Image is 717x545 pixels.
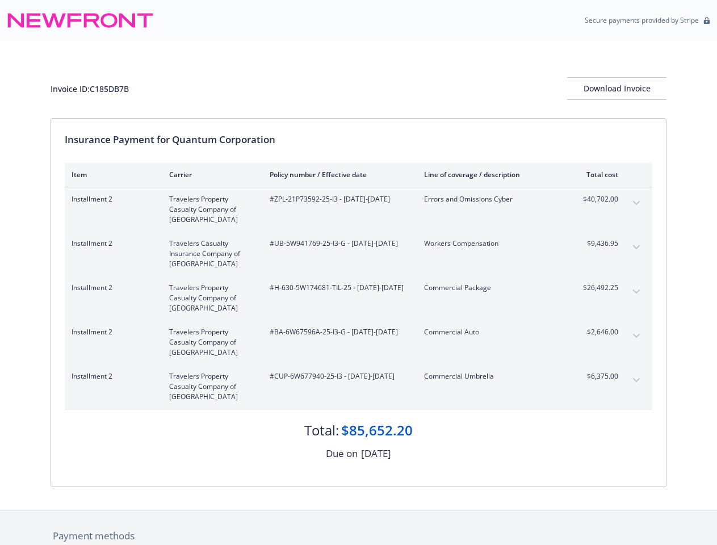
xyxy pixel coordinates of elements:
[51,83,129,95] div: Invoice ID: C185DB7B
[72,327,151,337] span: Installment 2
[576,283,618,293] span: $26,492.25
[627,238,645,257] button: expand content
[361,446,391,461] div: [DATE]
[53,529,664,543] div: Payment methods
[72,283,151,293] span: Installment 2
[424,238,557,249] span: Workers Compensation
[567,78,666,99] div: Download Invoice
[65,364,652,409] div: Installment 2Travelers Property Casualty Company of [GEOGRAPHIC_DATA]#CUP-6W677940-25-I3 - [DATE]...
[424,327,557,337] span: Commercial Auto
[576,327,618,337] span: $2,646.00
[341,421,413,440] div: $85,652.20
[576,371,618,381] span: $6,375.00
[72,170,151,179] div: Item
[169,283,251,313] span: Travelers Property Casualty Company of [GEOGRAPHIC_DATA]
[169,327,251,358] span: Travelers Property Casualty Company of [GEOGRAPHIC_DATA]
[65,232,652,276] div: Installment 2Travelers Casualty Insurance Company of [GEOGRAPHIC_DATA]#UB-5W941769-25-I3-G - [DAT...
[65,132,652,147] div: Insurance Payment for Quantum Corporation
[576,238,618,249] span: $9,436.95
[72,238,151,249] span: Installment 2
[576,170,618,179] div: Total cost
[169,238,251,269] span: Travelers Casualty Insurance Company of [GEOGRAPHIC_DATA]
[424,283,557,293] span: Commercial Package
[65,276,652,320] div: Installment 2Travelers Property Casualty Company of [GEOGRAPHIC_DATA]#H-630-5W174681-TIL-25 - [DA...
[169,194,251,225] span: Travelers Property Casualty Company of [GEOGRAPHIC_DATA]
[627,371,645,389] button: expand content
[65,320,652,364] div: Installment 2Travelers Property Casualty Company of [GEOGRAPHIC_DATA]#BA-6W67596A-25-I3-G - [DATE...
[424,371,557,381] span: Commercial Umbrella
[424,194,557,204] span: Errors and Omissions Cyber
[270,327,406,337] span: #BA-6W67596A-25-I3-G - [DATE]-[DATE]
[270,371,406,381] span: #CUP-6W677940-25-I3 - [DATE]-[DATE]
[270,283,406,293] span: #H-630-5W174681-TIL-25 - [DATE]-[DATE]
[270,238,406,249] span: #UB-5W941769-25-I3-G - [DATE]-[DATE]
[567,77,666,100] button: Download Invoice
[627,327,645,345] button: expand content
[424,170,557,179] div: Line of coverage / description
[627,194,645,212] button: expand content
[72,371,151,381] span: Installment 2
[270,194,406,204] span: #ZPL-21P73592-25-I3 - [DATE]-[DATE]
[169,371,251,402] span: Travelers Property Casualty Company of [GEOGRAPHIC_DATA]
[304,421,339,440] div: Total:
[585,15,699,25] p: Secure payments provided by Stripe
[627,283,645,301] button: expand content
[72,194,151,204] span: Installment 2
[169,170,251,179] div: Carrier
[270,170,406,179] div: Policy number / Effective date
[65,187,652,232] div: Installment 2Travelers Property Casualty Company of [GEOGRAPHIC_DATA]#ZPL-21P73592-25-I3 - [DATE]...
[326,446,358,461] div: Due on
[576,194,618,204] span: $40,702.00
